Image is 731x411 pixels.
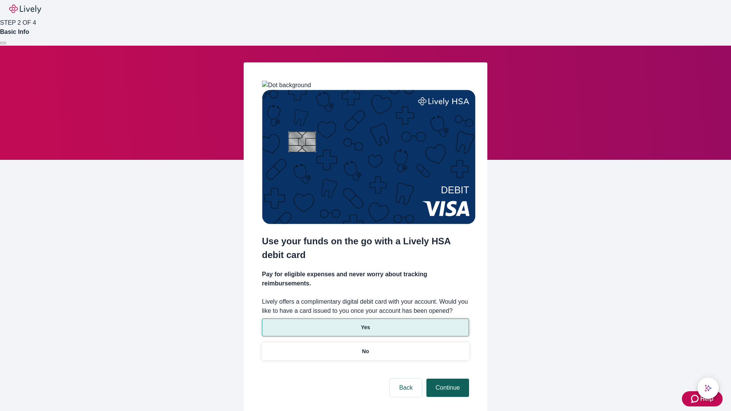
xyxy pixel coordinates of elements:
svg: Zendesk support icon [691,394,700,403]
h2: Use your funds on the go with a Lively HSA debit card [262,234,469,262]
svg: Lively AI Assistant [704,384,712,392]
p: No [362,347,369,355]
span: Help [700,394,713,403]
button: Yes [262,319,469,336]
img: Debit card [262,90,476,224]
img: Dot background [262,81,311,90]
button: Continue [426,379,469,397]
button: Zendesk support iconHelp [682,391,723,406]
button: Back [390,379,422,397]
label: Lively offers a complimentary digital debit card with your account. Would you like to have a card... [262,297,469,315]
button: chat [697,378,719,399]
img: Lively [9,5,41,14]
p: Yes [361,323,370,331]
button: No [262,342,469,360]
h4: Pay for eligible expenses and never worry about tracking reimbursements. [262,270,469,288]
